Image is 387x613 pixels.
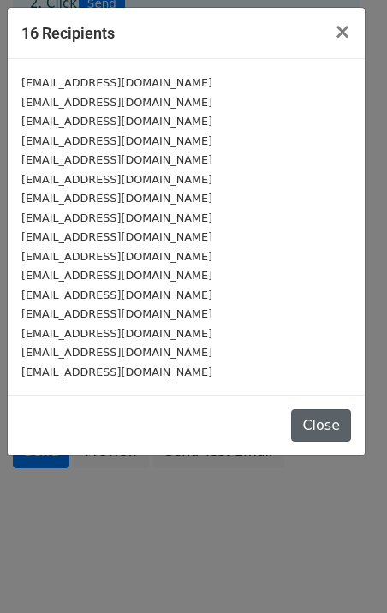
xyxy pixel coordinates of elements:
small: [EMAIL_ADDRESS][DOMAIN_NAME] [21,289,212,301]
small: [EMAIL_ADDRESS][DOMAIN_NAME] [21,346,212,359]
small: [EMAIL_ADDRESS][DOMAIN_NAME] [21,134,212,147]
small: [EMAIL_ADDRESS][DOMAIN_NAME] [21,115,212,128]
small: [EMAIL_ADDRESS][DOMAIN_NAME] [21,153,212,166]
small: [EMAIL_ADDRESS][DOMAIN_NAME] [21,307,212,320]
button: Close [291,409,351,442]
small: [EMAIL_ADDRESS][DOMAIN_NAME] [21,250,212,263]
iframe: Chat Widget [301,531,387,613]
span: × [334,20,351,44]
small: [EMAIL_ADDRESS][DOMAIN_NAME] [21,327,212,340]
small: [EMAIL_ADDRESS][DOMAIN_NAME] [21,230,212,243]
small: [EMAIL_ADDRESS][DOMAIN_NAME] [21,76,212,89]
small: [EMAIL_ADDRESS][DOMAIN_NAME] [21,173,212,186]
div: Widget de chat [301,531,387,613]
small: [EMAIL_ADDRESS][DOMAIN_NAME] [21,366,212,378]
small: [EMAIL_ADDRESS][DOMAIN_NAME] [21,211,212,224]
small: [EMAIL_ADDRESS][DOMAIN_NAME] [21,269,212,282]
small: [EMAIL_ADDRESS][DOMAIN_NAME] [21,96,212,109]
button: Close [320,8,365,56]
small: [EMAIL_ADDRESS][DOMAIN_NAME] [21,192,212,205]
h5: 16 Recipients [21,21,115,45]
